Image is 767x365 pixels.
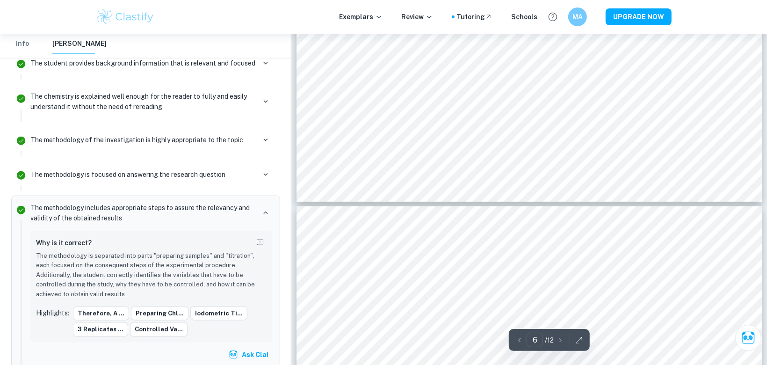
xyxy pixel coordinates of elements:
[190,307,247,321] button: Iodometric ti...
[456,12,492,22] a: Tutoring
[30,91,255,112] p: The chemistry is explained well enough for the reader to fully and easily understand it without t...
[229,350,238,359] img: clai.svg
[545,9,561,25] button: Help and Feedback
[131,307,188,321] button: Preparing chl...
[401,12,433,22] p: Review
[95,7,155,26] img: Clastify logo
[30,58,255,68] p: The student provides background information that is relevant and focused
[36,251,267,299] p: The methodology is separated into parts "preparing samples" and "titration", each focused on the ...
[511,12,537,22] a: Schools
[36,308,69,318] p: Highlights:
[227,346,272,363] button: Ask Clai
[73,322,128,336] button: 3 replicates ...
[15,170,27,181] svg: Correct
[15,58,27,70] svg: Correct
[15,93,27,104] svg: Correct
[545,335,554,345] p: / 12
[15,135,27,146] svg: Correct
[339,12,383,22] p: Exemplars
[36,238,92,248] h6: Why is it correct?
[606,8,672,25] button: UPGRADE NOW
[253,236,267,249] button: Report mistake/confusion
[30,135,243,145] p: The methodology of the investigation is highly appropriate to the topic
[572,12,583,22] h6: MA
[52,34,107,54] button: [PERSON_NAME]
[73,307,129,321] button: Therefore, a ...
[15,204,27,216] svg: Correct
[568,7,587,26] button: MA
[11,34,34,54] button: Info
[30,203,255,223] p: The methodology includes appropriate steps to assure the relevancy and validity of the obtained r...
[130,322,188,336] button: Controlled va...
[735,325,761,351] button: Ask Clai
[30,169,225,180] p: The methodology is focused on answering the research question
